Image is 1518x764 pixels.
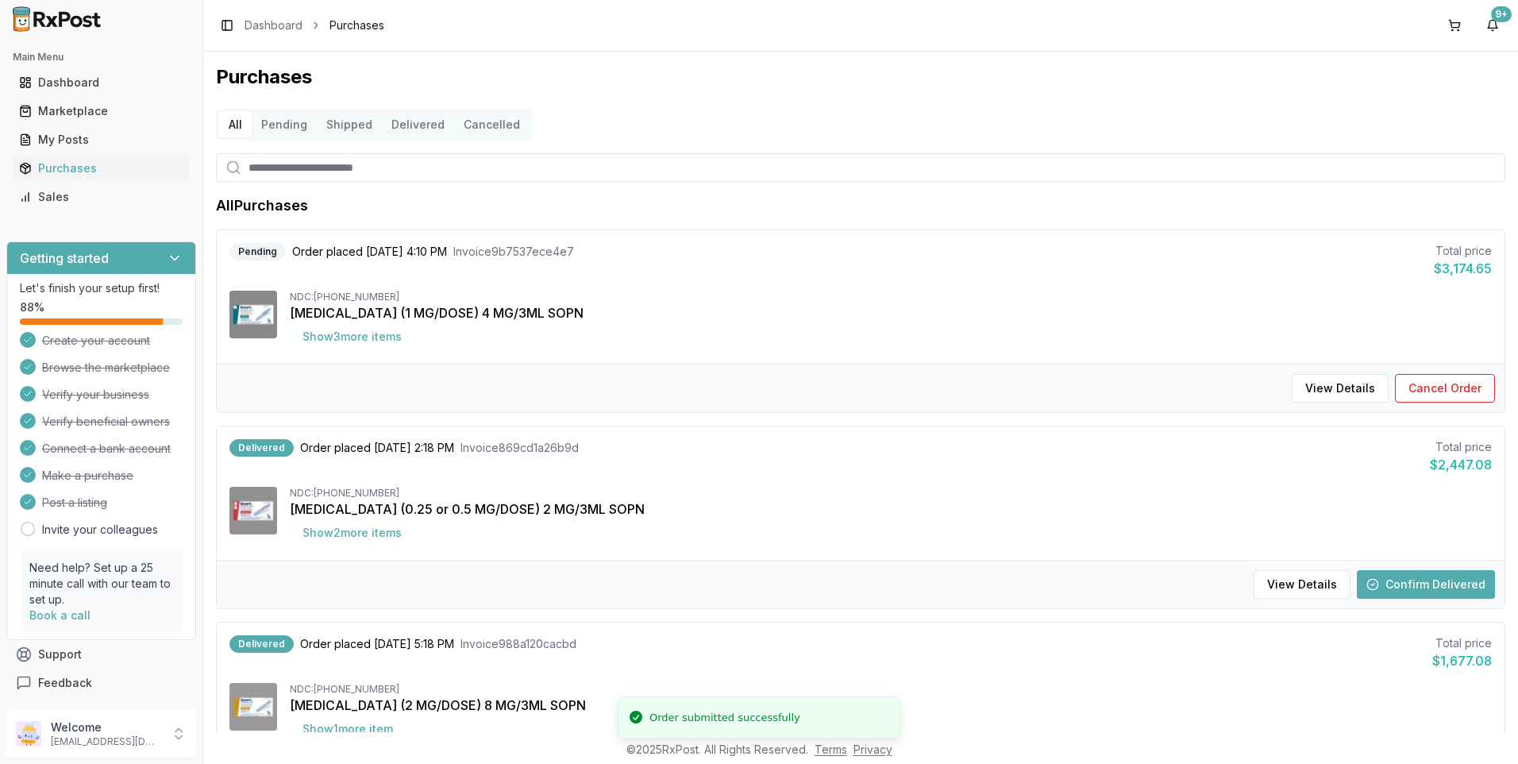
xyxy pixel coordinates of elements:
[1254,570,1350,599] button: View Details
[229,683,277,731] img: Ozempic (2 MG/DOSE) 8 MG/3ML SOPN
[290,715,406,743] button: Show1more item
[229,439,294,457] div: Delivered
[16,721,41,747] img: User avatar
[19,160,183,176] div: Purchases
[317,112,382,137] button: Shipped
[1432,635,1492,651] div: Total price
[13,68,190,97] a: Dashboard
[13,154,190,183] a: Purchases
[460,636,576,652] span: Invoice 988a120cacbd
[649,710,800,726] div: Order submitted successfully
[290,291,1492,303] div: NDC: [PHONE_NUMBER]
[20,249,109,268] h3: Getting started
[290,683,1492,696] div: NDC: [PHONE_NUMBER]
[229,291,277,338] img: Ozempic (1 MG/DOSE) 4 MG/3ML SOPN
[29,560,173,608] p: Need help? Set up a 25 minute call with our team to set up.
[51,735,161,748] p: [EMAIL_ADDRESS][DOMAIN_NAME]
[6,640,196,669] button: Support
[29,608,91,622] a: Book a call
[19,75,183,91] div: Dashboard
[1430,455,1492,474] div: $2,447.08
[454,112,530,137] button: Cancelled
[300,636,454,652] span: Order placed [DATE] 5:18 PM
[229,487,277,534] img: Ozempic (0.25 or 0.5 MG/DOSE) 2 MG/3ML SOPN
[6,156,196,181] button: Purchases
[853,743,892,756] a: Privacy
[245,17,302,33] a: Dashboard
[290,303,1492,322] div: [MEDICAL_DATA] (1 MG/DOSE) 4 MG/3ML SOPN
[20,299,44,315] span: 88 %
[245,17,384,33] nav: breadcrumb
[13,125,190,154] a: My Posts
[42,333,150,349] span: Create your account
[1357,570,1495,599] button: Confirm Delivered
[216,195,308,217] h1: All Purchases
[453,244,574,260] span: Invoice 9b7537ece4e7
[13,51,190,64] h2: Main Menu
[329,17,384,33] span: Purchases
[6,6,108,32] img: RxPost Logo
[13,97,190,125] a: Marketplace
[13,183,190,211] a: Sales
[19,132,183,148] div: My Posts
[292,244,447,260] span: Order placed [DATE] 4:10 PM
[229,635,294,653] div: Delivered
[6,184,196,210] button: Sales
[42,414,170,430] span: Verify beneficial owners
[42,441,171,457] span: Connect a bank account
[290,322,414,351] button: Show3more items
[1464,710,1502,748] iframe: Intercom live chat
[815,743,847,756] a: Terms
[216,64,1505,90] h1: Purchases
[252,112,317,137] button: Pending
[19,189,183,205] div: Sales
[42,522,158,538] a: Invite your colleagues
[42,360,170,376] span: Browse the marketplace
[42,495,107,511] span: Post a listing
[1292,374,1389,403] button: View Details
[38,675,92,691] span: Feedback
[51,720,161,735] p: Welcome
[1432,651,1492,670] div: $1,677.08
[290,500,1492,519] div: [MEDICAL_DATA] (0.25 or 0.5 MG/DOSE) 2 MG/3ML SOPN
[1480,13,1505,38] button: 9+
[42,468,133,484] span: Make a purchase
[460,440,579,456] span: Invoice 869cd1a26b9d
[6,98,196,124] button: Marketplace
[1395,374,1495,403] button: Cancel Order
[20,280,183,296] p: Let's finish your setup first!
[229,243,286,260] div: Pending
[42,387,149,403] span: Verify your business
[219,112,252,137] button: All
[382,112,454,137] button: Delivered
[290,487,1492,500] div: NDC: [PHONE_NUMBER]
[1430,439,1492,455] div: Total price
[6,127,196,152] button: My Posts
[1434,243,1492,259] div: Total price
[290,519,414,547] button: Show2more items
[1491,6,1512,22] div: 9+
[300,440,454,456] span: Order placed [DATE] 2:18 PM
[6,669,196,697] button: Feedback
[1434,259,1492,278] div: $3,174.65
[6,70,196,95] button: Dashboard
[19,103,183,119] div: Marketplace
[290,696,1492,715] div: [MEDICAL_DATA] (2 MG/DOSE) 8 MG/3ML SOPN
